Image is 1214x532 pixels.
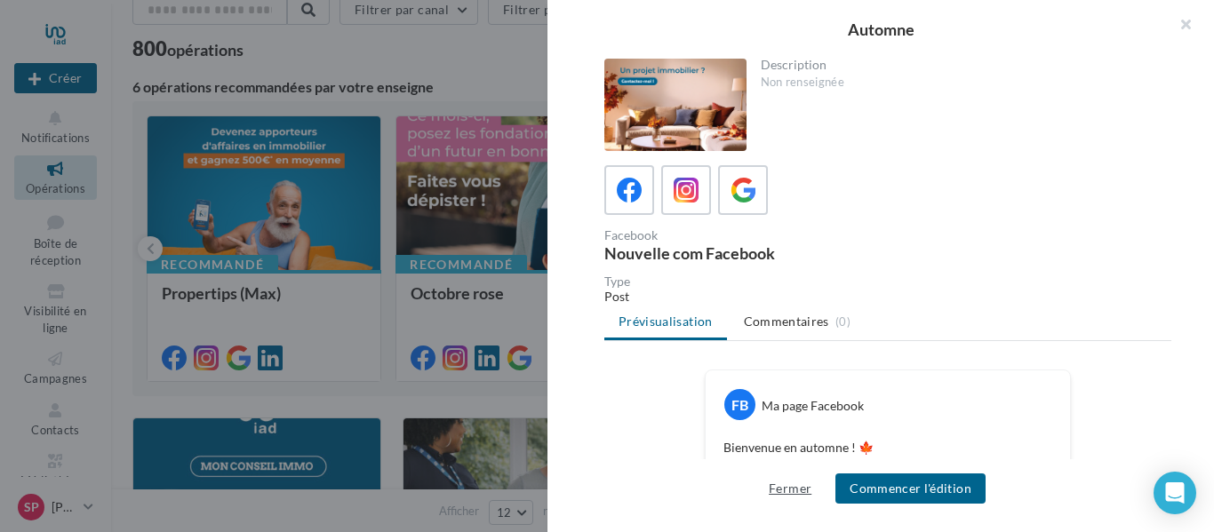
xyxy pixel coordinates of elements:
[835,473,986,504] button: Commencer l'édition
[762,478,819,499] button: Fermer
[744,313,829,330] span: Commentaires
[835,314,851,329] span: (0)
[604,288,1171,306] div: Post
[576,21,1186,37] div: Automne
[604,245,881,261] div: Nouvelle com Facebook
[724,389,755,420] div: FB
[761,59,1158,71] div: Description
[604,229,881,242] div: Facebook
[1154,472,1196,514] div: Open Intercom Messenger
[604,275,1171,288] div: Type
[761,75,1158,91] div: Non renseignée
[762,397,864,415] div: Ma page Facebook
